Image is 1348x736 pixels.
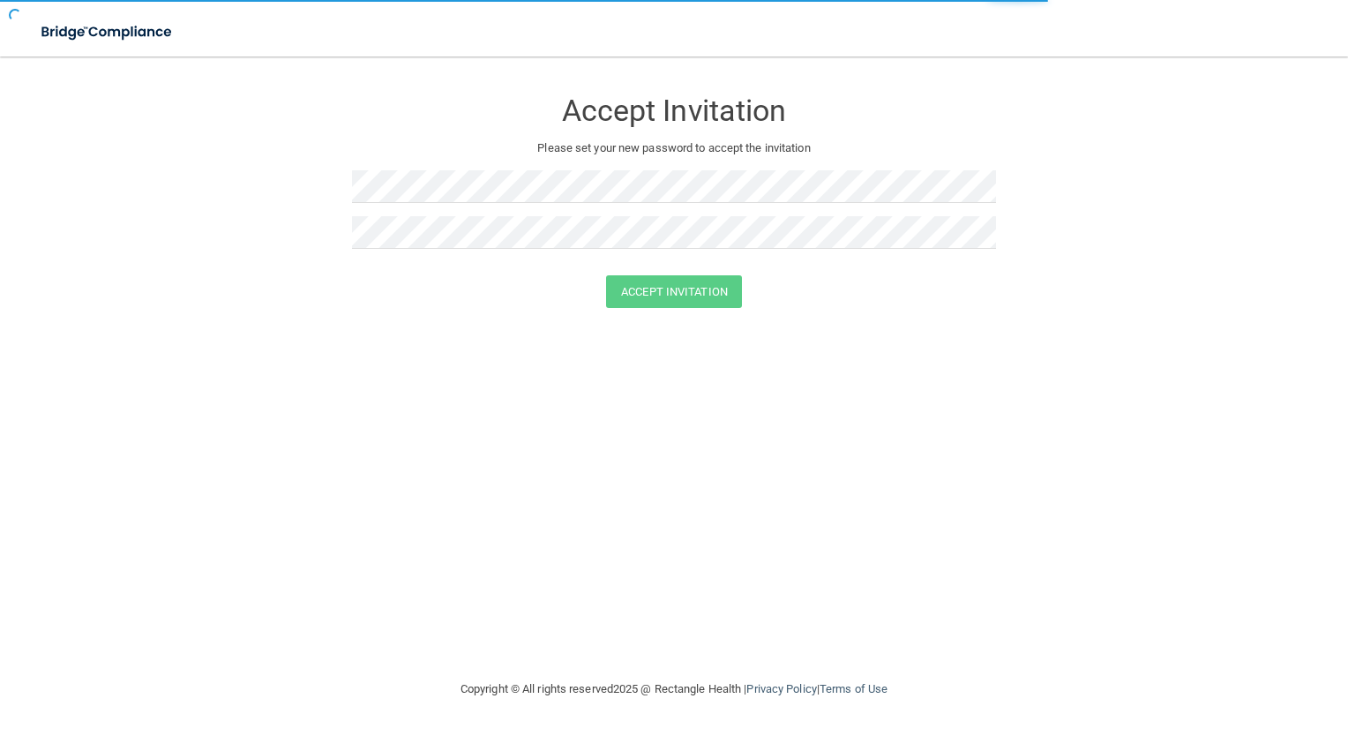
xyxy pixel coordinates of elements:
[352,661,996,717] div: Copyright © All rights reserved 2025 @ Rectangle Health | |
[352,94,996,127] h3: Accept Invitation
[26,14,189,50] img: bridge_compliance_login_screen.278c3ca4.svg
[606,275,742,308] button: Accept Invitation
[820,682,887,695] a: Terms of Use
[365,138,983,159] p: Please set your new password to accept the invitation
[746,682,816,695] a: Privacy Policy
